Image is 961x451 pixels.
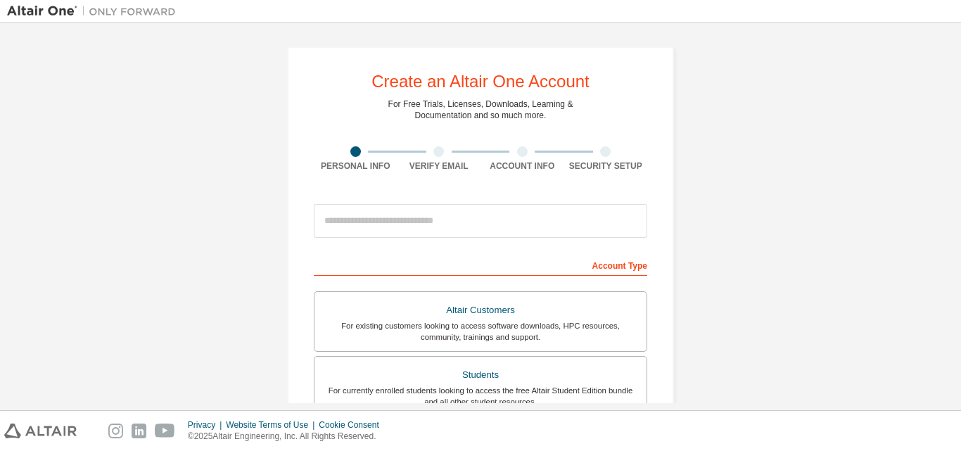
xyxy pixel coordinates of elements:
div: For Free Trials, Licenses, Downloads, Learning & Documentation and so much more. [388,99,573,121]
div: Account Info [480,160,564,172]
div: Personal Info [314,160,397,172]
div: Students [323,365,638,385]
div: Account Type [314,253,647,276]
div: Security Setup [564,160,648,172]
div: For existing customers looking to access software downloads, HPC resources, community, trainings ... [323,320,638,343]
div: Privacy [188,419,226,431]
div: Website Terms of Use [226,419,319,431]
img: youtube.svg [155,424,175,438]
img: instagram.svg [108,424,123,438]
img: linkedin.svg [132,424,146,438]
div: Altair Customers [323,300,638,320]
p: © 2025 Altair Engineering, Inc. All Rights Reserved. [188,431,388,443]
div: Create an Altair One Account [371,73,590,90]
img: altair_logo.svg [4,424,77,438]
div: Verify Email [397,160,481,172]
div: For currently enrolled students looking to access the free Altair Student Edition bundle and all ... [323,385,638,407]
div: Cookie Consent [319,419,387,431]
img: Altair One [7,4,183,18]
